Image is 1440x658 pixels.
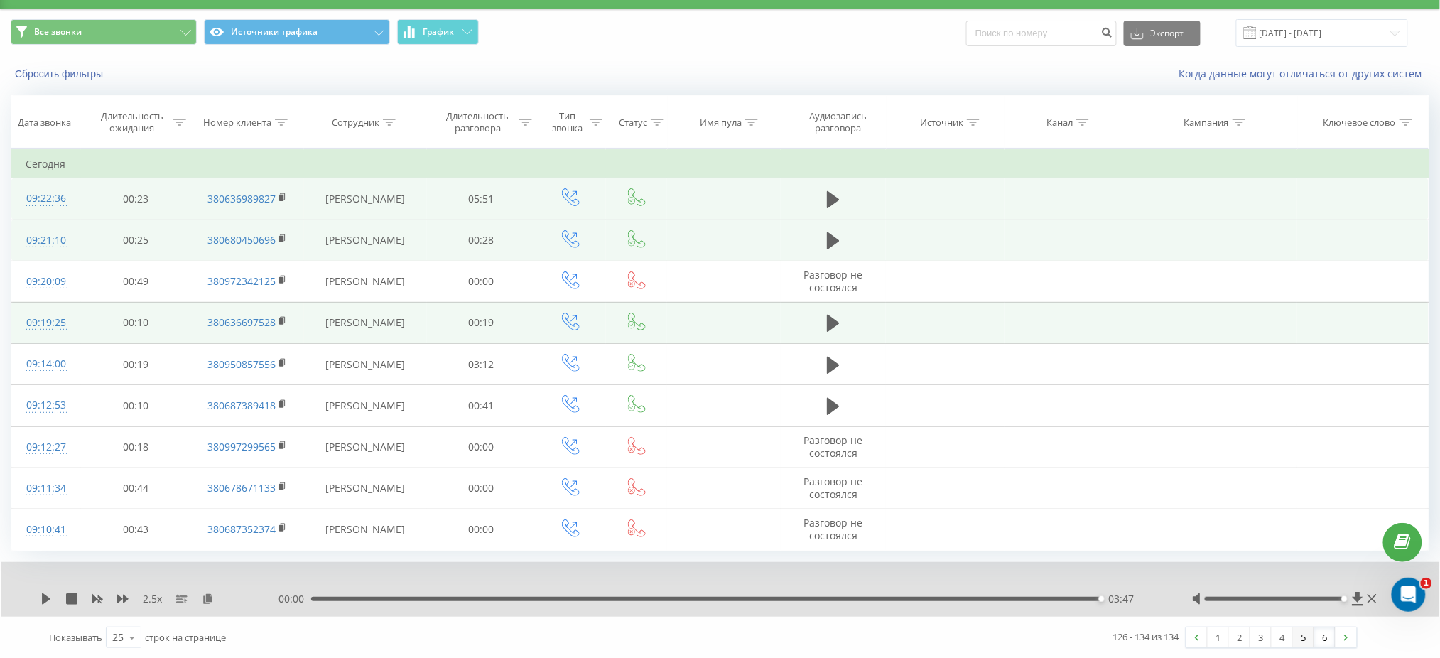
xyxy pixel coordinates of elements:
div: Аудиозапись разговора [794,110,882,134]
a: 380950857556 [207,357,276,371]
a: 380678671133 [207,481,276,495]
a: 380636697528 [207,315,276,329]
iframe: Intercom live chat [1392,578,1426,612]
span: Разговор не состоялся [804,433,863,460]
td: 00:25 [81,220,190,261]
a: 380687352374 [207,522,276,536]
button: Экспорт [1124,21,1201,46]
div: 09:20:09 [26,268,67,296]
td: [PERSON_NAME] [304,468,426,509]
td: [PERSON_NAME] [304,509,426,550]
div: Сотрудник [332,117,379,129]
td: [PERSON_NAME] [304,385,426,426]
td: 00:10 [81,385,190,426]
input: Поиск по номеру [966,21,1117,46]
div: 25 [112,630,124,644]
span: 00:00 [278,592,311,606]
a: 380636989827 [207,192,276,205]
td: [PERSON_NAME] [304,426,426,468]
td: 00:44 [81,468,190,509]
td: 00:49 [81,261,190,302]
span: График [423,27,455,37]
td: [PERSON_NAME] [304,261,426,302]
td: 00:00 [427,509,536,550]
div: Источник [920,117,963,129]
a: 1 [1208,627,1229,647]
a: 5 [1293,627,1314,647]
td: 00:00 [427,468,536,509]
button: Все звонки [11,19,197,45]
td: [PERSON_NAME] [304,178,426,220]
div: 09:21:10 [26,227,67,254]
span: Все звонки [34,26,82,38]
div: 09:12:53 [26,392,67,419]
td: 00:23 [81,178,190,220]
div: Дата звонка [18,117,71,129]
a: 380997299565 [207,440,276,453]
div: Статус [619,117,647,129]
button: Сбросить фильтры [11,68,110,80]
td: 00:10 [81,302,190,343]
div: Accessibility label [1099,596,1105,602]
div: 09:11:34 [26,475,67,502]
a: Когда данные могут отличаться от других систем [1179,67,1429,80]
td: [PERSON_NAME] [304,220,426,261]
td: 00:18 [81,426,190,468]
td: 00:00 [427,261,536,302]
td: Сегодня [11,150,1429,178]
div: Имя пула [700,117,742,129]
div: 09:10:41 [26,516,67,544]
div: Длительность разговора [440,110,516,134]
a: 3 [1250,627,1272,647]
div: 09:12:27 [26,433,67,461]
td: [PERSON_NAME] [304,302,426,343]
td: [PERSON_NAME] [304,344,426,385]
a: 380680450696 [207,233,276,247]
div: 09:14:00 [26,350,67,378]
a: 6 [1314,627,1336,647]
td: 00:41 [427,385,536,426]
a: 2 [1229,627,1250,647]
span: 1 [1421,578,1432,589]
div: 09:22:36 [26,185,67,212]
div: Канал [1046,117,1073,129]
div: Ключевое слово [1323,117,1396,129]
a: 380687389418 [207,399,276,412]
div: Номер клиента [203,117,271,129]
button: График [397,19,479,45]
td: 00:00 [427,426,536,468]
div: Тип звонка [549,110,587,134]
td: 00:19 [81,344,190,385]
div: 126 - 134 из 134 [1113,630,1179,644]
span: Разговор не состоялся [804,268,863,294]
span: 03:47 [1109,592,1135,606]
td: 00:19 [427,302,536,343]
div: Accessibility label [1342,596,1348,602]
td: 03:12 [427,344,536,385]
div: 09:19:25 [26,309,67,337]
span: строк на странице [145,631,226,644]
td: 00:28 [427,220,536,261]
td: 05:51 [427,178,536,220]
span: Разговор не состоялся [804,516,863,542]
span: Показывать [49,631,102,644]
span: 2.5 x [143,592,162,606]
div: Длительность ожидания [94,110,170,134]
span: Разговор не состоялся [804,475,863,501]
a: 4 [1272,627,1293,647]
button: Источники трафика [204,19,390,45]
td: 00:43 [81,509,190,550]
div: Кампания [1184,117,1229,129]
a: 380972342125 [207,274,276,288]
